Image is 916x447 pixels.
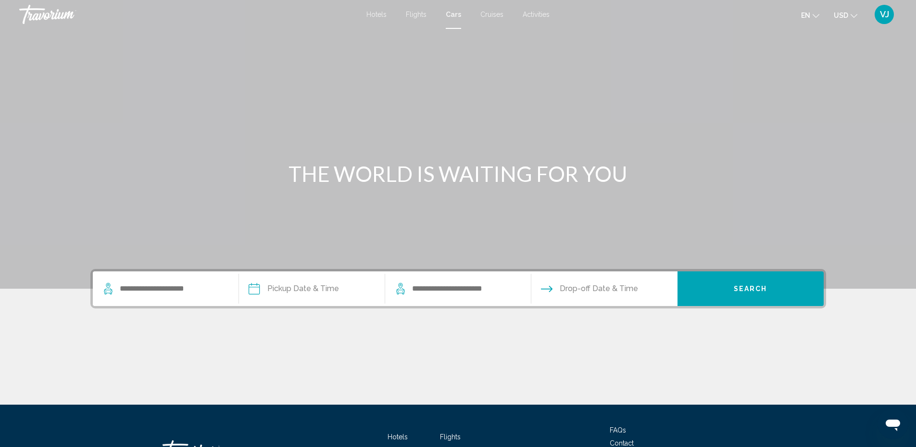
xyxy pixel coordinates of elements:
div: Search widget [93,271,824,306]
iframe: Button to launch messaging window [878,409,908,439]
button: Pickup date [249,271,339,306]
span: VJ [880,10,889,19]
button: Change currency [834,8,857,22]
button: Change language [801,8,819,22]
a: Hotels [366,11,387,18]
a: Flights [406,11,427,18]
button: User Menu [872,4,897,25]
a: Contact [610,439,634,447]
a: Cruises [480,11,503,18]
span: en [801,12,810,19]
span: Search [734,285,767,293]
button: Search [678,271,824,306]
a: FAQs [610,426,626,434]
a: Activities [523,11,550,18]
span: USD [834,12,848,19]
h1: THE WORLD IS WAITING FOR YOU [278,161,639,186]
button: Drop-off date [541,271,638,306]
a: Travorium [19,5,357,24]
a: Flights [440,433,461,441]
a: Hotels [388,433,408,441]
span: Drop-off Date & Time [560,282,638,295]
a: Cars [446,11,461,18]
